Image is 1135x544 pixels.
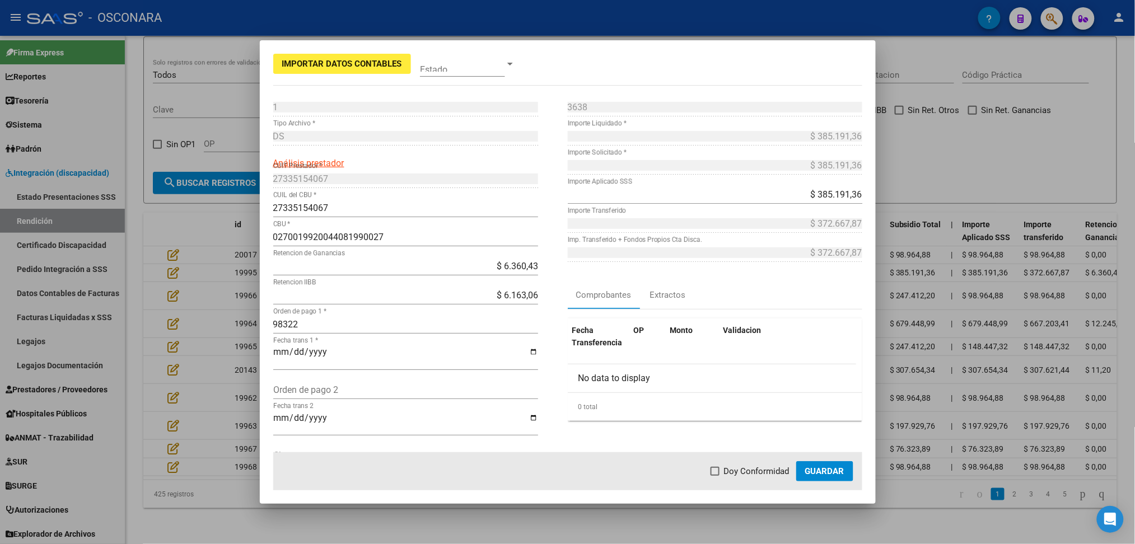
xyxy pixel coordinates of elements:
datatable-header-cell: Validacion [719,318,856,355]
span: Validacion [723,326,762,335]
div: Extractos [650,289,686,302]
div: Comprobantes [576,289,632,302]
div: No data to display [568,364,856,392]
datatable-header-cell: OP [629,318,666,355]
span: Análisis prestador [273,158,344,168]
span: Doy Conformidad [724,465,790,478]
span: Importar Datos Contables [282,59,402,69]
button: Importar Datos Contables [273,54,411,74]
span: Fecha Transferencia [572,326,623,348]
div: Open Intercom Messenger [1097,506,1124,533]
span: Monto [670,326,693,335]
button: Guardar [796,461,853,481]
span: OP [634,326,644,335]
datatable-header-cell: Fecha Transferencia [568,318,629,355]
datatable-header-cell: Monto [666,318,719,355]
span: Guardar [805,466,844,476]
div: 0 total [568,393,862,421]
